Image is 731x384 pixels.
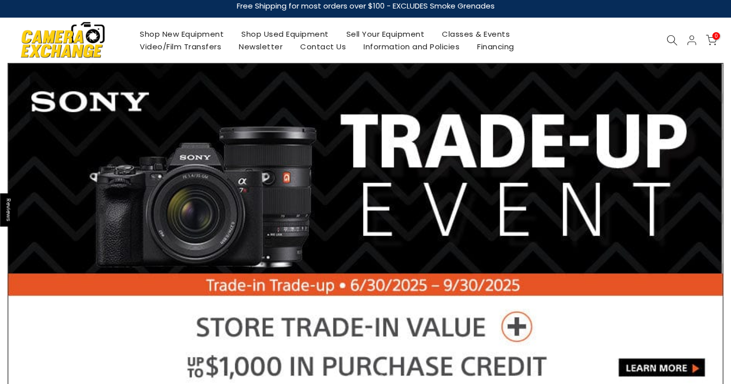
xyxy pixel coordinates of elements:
a: Information and Policies [355,40,469,53]
a: Classes & Events [433,28,519,40]
a: Financing [469,40,523,53]
li: Page dot 3 [357,374,363,380]
a: Shop Used Equipment [233,28,338,40]
li: Page dot 1 [336,374,342,380]
span: 0 [712,32,720,40]
li: Page dot 4 [368,374,374,380]
a: Newsletter [230,40,292,53]
a: Shop New Equipment [131,28,233,40]
strong: Free Shipping for most orders over $100 - EXCLUDES Smoke Grenades [237,1,495,11]
li: Page dot 2 [347,374,352,380]
a: 0 [706,35,717,46]
a: Contact Us [292,40,355,53]
a: Video/Film Transfers [131,40,230,53]
li: Page dot 5 [379,374,384,380]
a: Sell Your Equipment [337,28,433,40]
li: Page dot 6 [389,374,395,380]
